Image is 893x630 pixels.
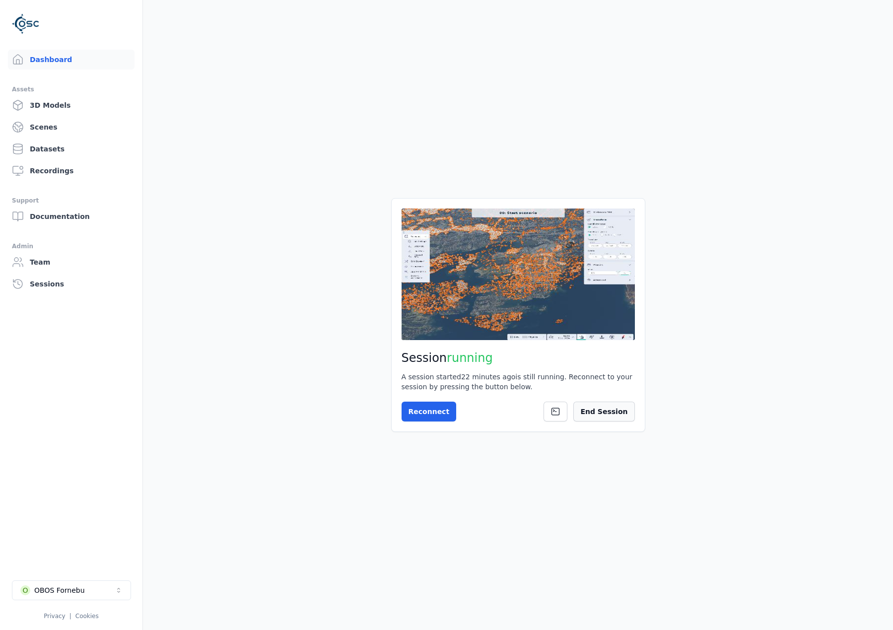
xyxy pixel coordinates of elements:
[12,10,40,38] img: Logo
[69,613,71,620] span: |
[447,351,493,365] span: running
[573,402,634,421] button: End Session
[8,274,135,294] a: Sessions
[34,585,85,595] div: OBOS Fornebu
[8,50,135,70] a: Dashboard
[8,252,135,272] a: Team
[402,372,635,392] div: A session started 22 minutes ago is still running. Reconnect to your session by pressing the butt...
[8,139,135,159] a: Datasets
[12,580,131,600] button: Select a workspace
[44,613,65,620] a: Privacy
[8,161,135,181] a: Recordings
[75,613,99,620] a: Cookies
[12,240,131,252] div: Admin
[8,95,135,115] a: 3D Models
[12,195,131,207] div: Support
[8,117,135,137] a: Scenes
[8,207,135,226] a: Documentation
[20,585,30,595] div: O
[12,83,131,95] div: Assets
[402,402,457,421] button: Reconnect
[402,350,635,366] h2: Session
